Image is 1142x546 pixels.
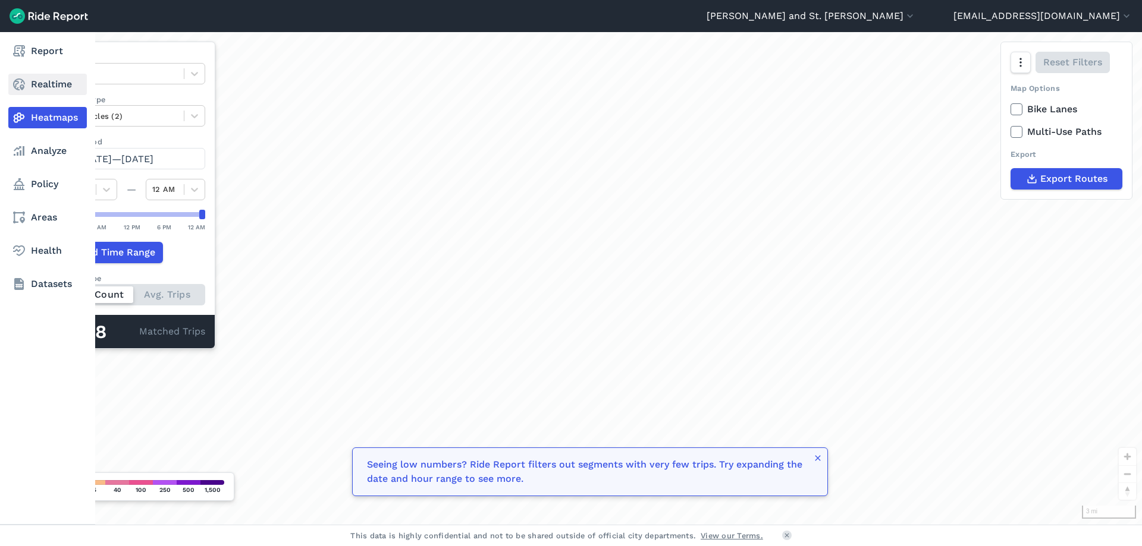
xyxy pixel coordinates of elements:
button: Reset Filters [1036,52,1110,73]
div: Map Options [1011,83,1122,94]
div: Export [1011,149,1122,160]
a: Heatmaps [8,107,87,128]
div: 12 PM [124,222,140,232]
a: Areas [8,207,87,228]
span: [DATE]—[DATE] [80,153,153,165]
button: [DATE]—[DATE] [58,148,205,169]
span: Add Time Range [80,245,155,260]
span: Export Routes [1040,172,1108,186]
button: Export Routes [1011,168,1122,190]
label: Bike Lanes [1011,102,1122,116]
div: 11,188 [58,324,139,340]
button: Add Time Range [58,242,163,263]
a: Policy [8,173,87,195]
div: 12 AM [188,222,205,232]
label: Vehicle Type [58,94,205,105]
button: [EMAIL_ADDRESS][DOMAIN_NAME] [953,9,1132,23]
div: Matched Trips [48,315,215,348]
span: Reset Filters [1043,55,1102,70]
img: Ride Report [10,8,88,24]
div: — [117,182,146,197]
a: View our Terms. [701,530,763,541]
a: Health [8,240,87,261]
a: Analyze [8,140,87,162]
button: [PERSON_NAME] and St. [PERSON_NAME] [707,9,916,23]
div: Count Type [58,273,205,284]
div: 6 AM [92,222,106,232]
label: Data Period [58,136,205,147]
label: Data Type [58,52,205,63]
div: loading [38,32,1142,525]
label: Multi-Use Paths [1011,125,1122,139]
a: Realtime [8,74,87,95]
a: Datasets [8,273,87,295]
a: Report [8,40,87,62]
div: 6 PM [157,222,171,232]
